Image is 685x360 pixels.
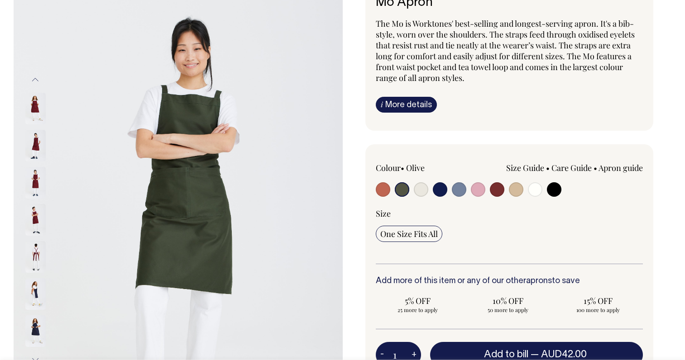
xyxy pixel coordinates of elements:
[531,350,589,359] span: —
[470,306,546,313] span: 50 more to apply
[556,293,640,316] input: 15% OFF 100 more to apply
[594,162,597,173] span: •
[406,162,425,173] label: Olive
[484,350,528,359] span: Add to bill
[401,162,404,173] span: •
[506,162,544,173] a: Size Guide
[376,97,437,113] a: iMore details
[380,306,456,313] span: 25 more to apply
[25,130,46,161] img: burgundy
[25,315,46,347] img: dark-navy
[380,295,456,306] span: 5% OFF
[376,18,635,83] span: The Mo is Worktones' best-selling and longest-serving apron. It's a bib-style, worn over the shou...
[25,241,46,273] img: burgundy
[25,93,46,124] img: burgundy
[470,295,546,306] span: 10% OFF
[599,162,643,173] a: Apron guide
[376,162,483,173] div: Colour
[380,228,438,239] span: One Size Fits All
[376,226,442,242] input: One Size Fits All
[560,306,636,313] span: 100 more to apply
[25,204,46,236] img: burgundy
[29,70,42,90] button: Previous
[381,99,383,109] span: i
[376,277,643,286] h6: Add more of this item or any of our other to save
[465,293,550,316] input: 10% OFF 50 more to apply
[25,167,46,199] img: burgundy
[541,350,587,359] span: AUD42.00
[546,162,550,173] span: •
[551,162,592,173] a: Care Guide
[25,278,46,310] img: dark-navy
[560,295,636,306] span: 15% OFF
[526,277,552,285] a: aprons
[376,208,643,219] div: Size
[376,293,460,316] input: 5% OFF 25 more to apply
